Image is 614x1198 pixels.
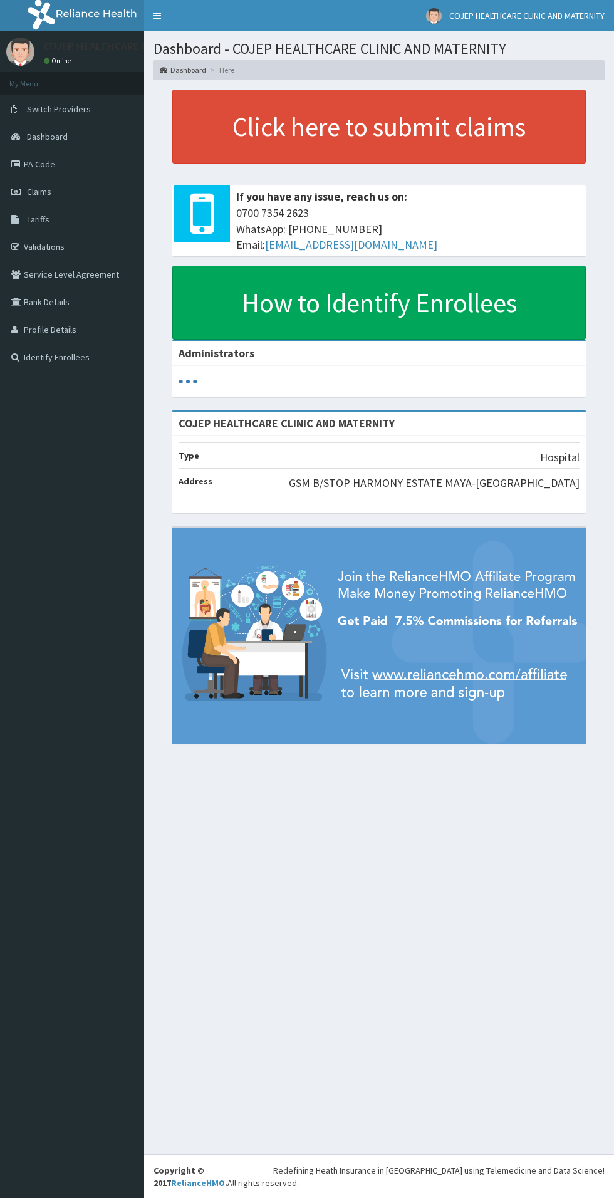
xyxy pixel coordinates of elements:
[153,1165,227,1189] strong: Copyright © 2017 .
[171,1177,225,1189] a: RelianceHMO
[160,65,206,75] a: Dashboard
[207,65,234,75] li: Here
[179,372,197,391] svg: audio-loading
[44,41,254,52] p: COJEP HEALTHCARE CLINIC AND MATERNITY
[153,41,605,57] h1: Dashboard - COJEP HEALTHCARE CLINIC AND MATERNITY
[6,38,34,66] img: User Image
[426,8,442,24] img: User Image
[236,189,407,204] b: If you have any issue, reach us on:
[273,1164,605,1177] div: Redefining Heath Insurance in [GEOGRAPHIC_DATA] using Telemedicine and Data Science!
[265,237,437,252] a: [EMAIL_ADDRESS][DOMAIN_NAME]
[179,476,212,487] b: Address
[289,475,580,491] p: GSM B/STOP HARMONY ESTATE MAYA-[GEOGRAPHIC_DATA]
[179,346,254,360] b: Administrators
[172,528,586,744] img: provider-team-banner.png
[540,449,580,466] p: Hospital
[27,186,51,197] span: Claims
[27,131,68,142] span: Dashboard
[172,90,586,164] a: Click here to submit claims
[27,103,91,115] span: Switch Providers
[179,416,395,430] strong: COJEP HEALTHCARE CLINIC AND MATERNITY
[27,214,49,225] span: Tariffs
[179,450,199,461] b: Type
[172,266,586,340] a: How to Identify Enrollees
[236,205,580,253] span: 0700 7354 2623 WhatsApp: [PHONE_NUMBER] Email:
[44,56,74,65] a: Online
[449,10,605,21] span: COJEP HEALTHCARE CLINIC AND MATERNITY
